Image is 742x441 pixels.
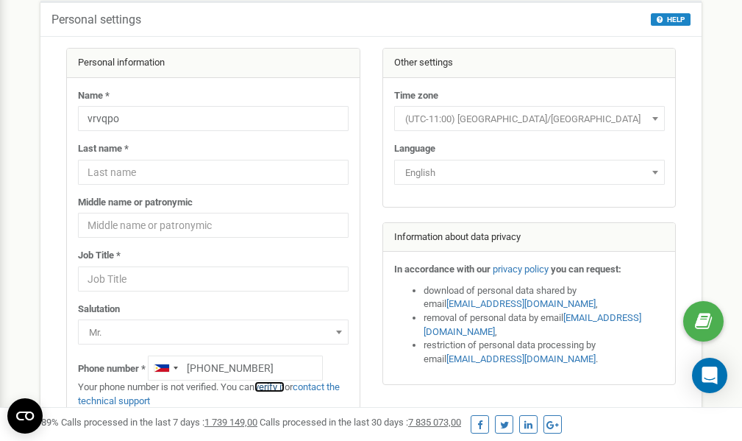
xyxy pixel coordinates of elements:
[67,49,360,78] div: Personal information
[424,312,641,337] a: [EMAIL_ADDRESS][DOMAIN_NAME]
[446,353,596,364] a: [EMAIL_ADDRESS][DOMAIN_NAME]
[78,196,193,210] label: Middle name or patronymic
[78,89,110,103] label: Name *
[394,106,665,131] span: (UTC-11:00) Pacific/Midway
[424,284,665,311] li: download of personal data shared by email ,
[78,303,120,317] label: Salutation
[399,109,660,130] span: (UTC-11:00) Pacific/Midway
[260,417,461,428] span: Calls processed in the last 30 days :
[78,381,349,408] p: Your phone number is not verified. You can or
[408,417,461,428] u: 7 835 073,00
[424,311,665,339] li: removal of personal data by email ,
[399,163,660,183] span: English
[78,160,349,185] input: Last name
[78,213,349,238] input: Middle name or patronymic
[61,417,257,428] span: Calls processed in the last 7 days :
[394,160,665,185] span: English
[394,142,435,156] label: Language
[78,106,349,131] input: Name
[394,89,438,103] label: Time zone
[383,223,676,253] div: Information about data privacy
[51,13,141,27] h5: Personal settings
[424,339,665,366] li: restriction of personal data processing by email .
[78,362,146,376] label: Phone number *
[651,13,691,26] button: HELP
[83,322,343,343] span: Mr.
[446,298,596,309] a: [EMAIL_ADDRESS][DOMAIN_NAME]
[149,356,182,380] div: Telephone country code
[78,267,349,292] input: Job Title
[551,264,621,275] strong: you can request:
[78,142,129,156] label: Last name *
[204,417,257,428] u: 1 739 149,00
[493,264,549,275] a: privacy policy
[692,358,727,393] div: Open Intercom Messenger
[78,249,121,263] label: Job Title *
[394,264,490,275] strong: In accordance with our
[254,381,285,392] a: verify it
[78,320,349,345] span: Mr.
[78,381,340,406] a: contact the technical support
[7,398,43,434] button: Open CMP widget
[383,49,676,78] div: Other settings
[148,356,323,381] input: +1-800-555-55-55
